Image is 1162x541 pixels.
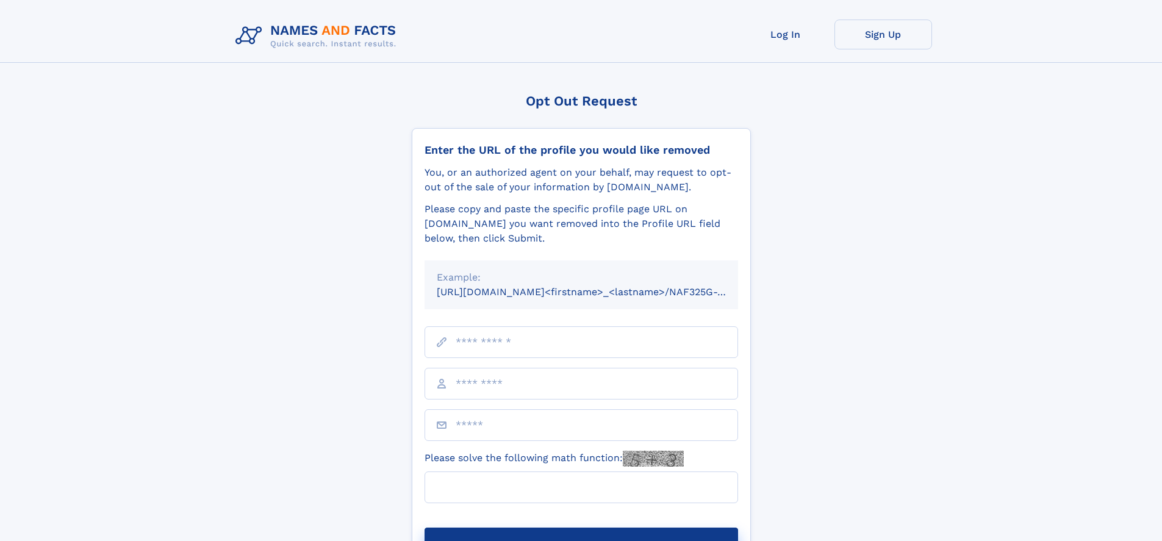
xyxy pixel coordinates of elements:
[437,286,761,298] small: [URL][DOMAIN_NAME]<firstname>_<lastname>/NAF325G-xxxxxxxx
[231,20,406,52] img: Logo Names and Facts
[437,270,726,285] div: Example:
[737,20,834,49] a: Log In
[425,202,738,246] div: Please copy and paste the specific profile page URL on [DOMAIN_NAME] you want removed into the Pr...
[425,451,684,467] label: Please solve the following math function:
[834,20,932,49] a: Sign Up
[425,165,738,195] div: You, or an authorized agent on your behalf, may request to opt-out of the sale of your informatio...
[425,143,738,157] div: Enter the URL of the profile you would like removed
[412,93,751,109] div: Opt Out Request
